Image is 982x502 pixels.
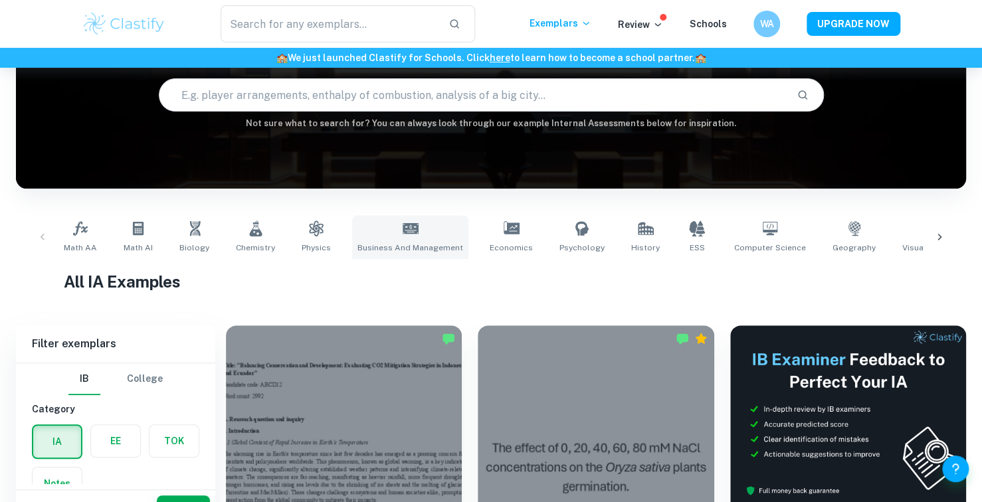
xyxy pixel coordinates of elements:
[68,363,163,395] div: Filter type choice
[791,84,814,106] button: Search
[730,325,966,502] img: Thumbnail
[631,242,660,254] span: History
[149,425,199,457] button: TOK
[16,325,215,363] h6: Filter exemplars
[734,242,806,254] span: Computer Science
[690,19,727,29] a: Schools
[159,76,786,114] input: E.g. player arrangements, enthalpy of combustion, analysis of a big city...
[236,242,275,254] span: Chemistry
[490,52,510,63] a: here
[127,363,163,395] button: College
[33,426,81,458] button: IA
[179,242,209,254] span: Biology
[442,332,455,345] img: Marked
[694,332,708,345] div: Premium
[64,242,97,254] span: Math AA
[759,17,775,31] h6: WA
[16,117,966,130] h6: Not sure what to search for? You can always look through our example Internal Assessments below f...
[690,242,705,254] span: ESS
[124,242,153,254] span: Math AI
[82,11,166,37] img: Clastify logo
[807,12,900,36] button: UPGRADE NOW
[942,456,969,482] button: Help and Feedback
[559,242,605,254] span: Psychology
[753,11,780,37] button: WA
[530,16,591,31] p: Exemplars
[3,50,979,65] h6: We just launched Clastify for Schools. Click to learn how to become a school partner.
[276,52,288,63] span: 🏫
[676,332,689,345] img: Marked
[490,242,533,254] span: Economics
[833,242,876,254] span: Geography
[302,242,331,254] span: Physics
[357,242,463,254] span: Business and Management
[91,425,140,457] button: EE
[695,52,706,63] span: 🏫
[68,363,100,395] button: IB
[221,5,438,42] input: Search for any exemplars...
[64,270,919,293] h1: All IA Examples
[33,467,82,499] button: Notes
[618,17,663,32] p: Review
[32,402,199,416] h6: Category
